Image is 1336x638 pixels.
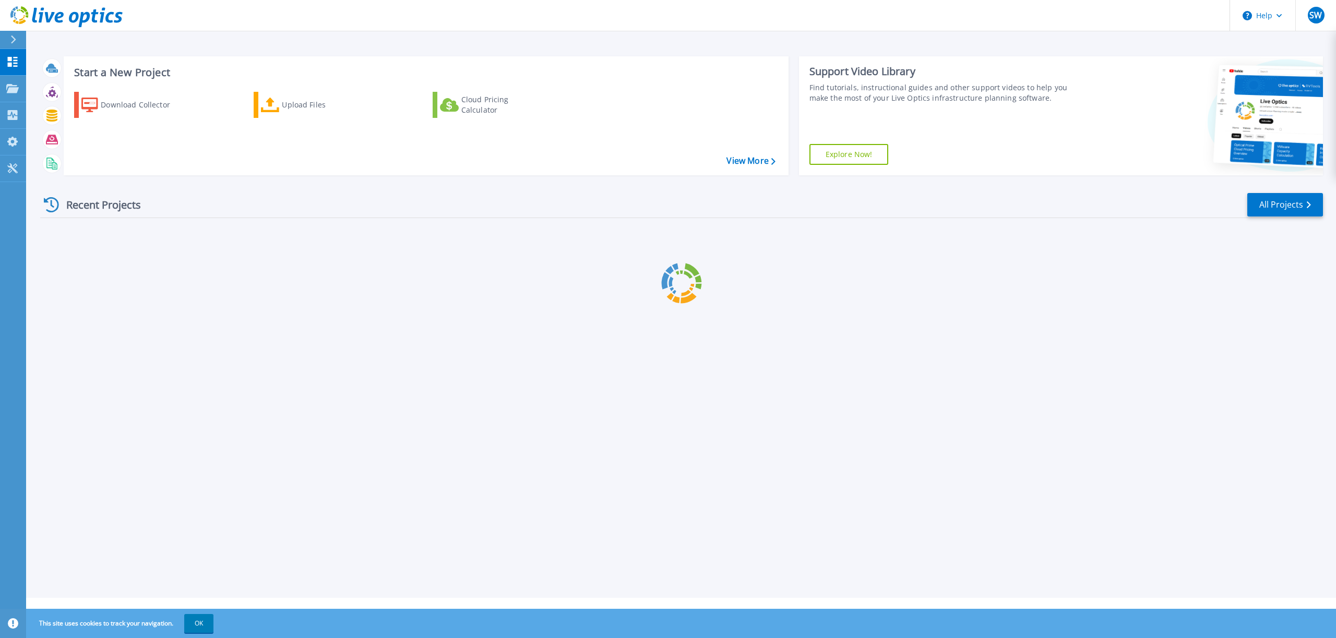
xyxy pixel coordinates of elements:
[726,156,775,166] a: View More
[282,94,365,115] div: Upload Files
[74,67,775,78] h3: Start a New Project
[101,94,184,115] div: Download Collector
[254,92,370,118] a: Upload Files
[809,82,1080,103] div: Find tutorials, instructional guides and other support videos to help you make the most of your L...
[184,614,213,633] button: OK
[40,192,155,218] div: Recent Projects
[809,144,889,165] a: Explore Now!
[433,92,549,118] a: Cloud Pricing Calculator
[29,614,213,633] span: This site uses cookies to track your navigation.
[1309,11,1322,19] span: SW
[1247,193,1323,216] a: All Projects
[809,65,1080,78] div: Support Video Library
[461,94,545,115] div: Cloud Pricing Calculator
[74,92,190,118] a: Download Collector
